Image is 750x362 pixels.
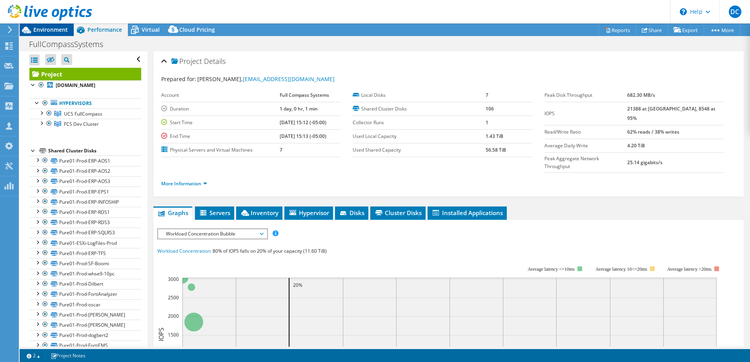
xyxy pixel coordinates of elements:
[29,269,141,279] a: Pure01-Prod-whse9-10pc
[29,258,141,268] a: Pure01-Prod-SF-Boomi
[240,209,279,217] span: Inventory
[280,92,329,98] b: Full Compass Systems
[729,5,741,18] span: DC
[33,26,68,33] span: Environment
[29,156,141,166] a: Pure01-Prod-ERP-AOS1
[56,82,95,89] b: [DOMAIN_NAME]
[45,351,91,360] a: Project Notes
[280,105,318,112] b: 1 day, 0 hr, 1 min
[627,129,679,135] b: 62% reads / 38% writes
[29,330,141,340] a: Pure01-Prod-dogbert2
[168,294,179,301] text: 2500
[161,105,280,113] label: Duration
[29,207,141,217] a: Pure01-Prod-ERP-RDS1
[280,147,282,153] b: 7
[595,266,647,272] tspan: Average latency 10<=20ms
[161,132,280,140] label: End Time
[213,248,327,254] span: 80% of IOPS falls on 20% of your capacity (11.60 TiB)
[64,110,102,117] span: UCS FullCompass
[29,197,141,207] a: Pure01-Prod-ERP-INFOSHIP
[25,40,115,49] h1: FullCompassSystems
[29,98,141,109] a: Hypervisors
[627,92,655,98] b: 682.30 MB/s
[668,24,704,36] a: Export
[29,248,141,258] a: Pure01-Prod-ERP-TFS
[243,75,335,83] a: [EMAIL_ADDRESS][DOMAIN_NAME]
[599,24,636,36] a: Reports
[544,142,627,150] label: Average Daily Write
[142,26,160,33] span: Virtual
[29,310,141,320] a: Pure01-Prod-[PERSON_NAME]
[486,119,488,126] b: 1
[171,58,202,65] span: Project
[161,75,196,83] label: Prepared for:
[627,159,663,166] b: 25.14 gigabits/s
[29,186,141,197] a: Pure01-Prod-ERP-EPS1
[486,105,494,112] b: 106
[280,133,326,139] b: [DATE] 15:13 (-05:00)
[29,228,141,238] a: Pure01-Prod-ERP-SQLRS3
[636,24,668,36] a: Share
[21,351,46,360] a: 2
[293,282,302,288] text: 20%
[486,92,488,98] b: 7
[288,209,329,217] span: Hypervisor
[197,75,335,83] span: [PERSON_NAME],
[29,340,141,351] a: Pure01-Prod-FortiEMS
[162,229,263,239] span: Workload Concentration Bubble
[161,119,280,127] label: Start Time
[353,119,486,127] label: Collector Runs
[29,68,141,80] a: Project
[29,217,141,228] a: Pure01-Prod-ERP-RDS3
[199,209,230,217] span: Servers
[353,146,486,154] label: Used Shared Capacity
[179,26,215,33] span: Cloud Pricing
[627,142,645,149] b: 4.20 TiB
[29,119,141,129] a: FCS Dev Cluster
[168,331,179,338] text: 1500
[29,289,141,299] a: Pure01-Prod-FortiAnalyzer
[704,24,740,36] a: More
[374,209,422,217] span: Cluster Disks
[544,91,627,99] label: Peak Disk Throughput
[29,176,141,186] a: Pure01-Prod-ERP-AOS3
[280,119,326,126] b: [DATE] 15:12 (-05:00)
[486,133,503,139] b: 1.43 TiB
[29,279,141,289] a: Pure01-Prod-Dilbert
[486,147,506,153] b: 56.58 TiB
[64,121,99,127] span: FCS Dev Cluster
[667,266,712,272] text: Average latency >20ms
[204,56,226,66] span: Details
[528,266,575,272] tspan: Average latency <=10ms
[29,80,141,90] a: [DOMAIN_NAME]
[544,155,627,170] label: Peak Aggregate Network Throughput
[29,320,141,330] a: Pure01-Prod-[PERSON_NAME]
[48,146,141,156] div: Shared Cluster Disks
[353,105,486,113] label: Shared Cluster Disks
[339,209,364,217] span: Disks
[87,26,122,33] span: Performance
[680,8,687,15] svg: \n
[157,327,166,341] text: IOPS
[353,91,486,99] label: Local Disks
[29,109,141,119] a: UCS FullCompass
[168,276,179,282] text: 3000
[157,209,188,217] span: Graphs
[353,132,486,140] label: Used Local Capacity
[157,248,211,254] span: Workload Concentration:
[161,146,280,154] label: Physical Servers and Virtual Machines
[168,313,179,319] text: 2000
[544,128,627,136] label: Read/Write Ratio
[431,209,503,217] span: Installed Applications
[627,105,715,121] b: 21388 at [GEOGRAPHIC_DATA], 8548 at 95%
[29,299,141,310] a: Pure01-Prod-oscar
[161,91,280,99] label: Account
[161,180,207,187] a: More Information
[544,110,627,118] label: IOPS
[29,166,141,176] a: Pure01-Prod-ERP-AOS2
[29,238,141,248] a: Pure01-ESXi-LogFiles-Prod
